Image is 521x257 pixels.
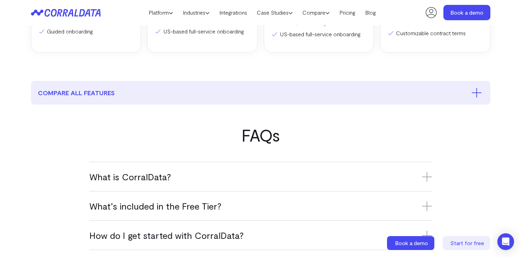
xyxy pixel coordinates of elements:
[38,27,134,36] li: Guided onboarding
[155,27,250,36] li: US-based full-service onboarding
[450,240,484,246] span: Start for free
[89,200,432,212] h3: What’s included in the Free Tier?
[89,229,432,241] h3: How do I get started with CorralData?
[271,30,367,38] li: US-based full-service onboarding
[443,5,490,20] a: Book a demo
[31,126,490,144] h2: FAQs
[298,7,334,18] a: Compare
[387,236,436,250] a: Book a demo
[443,236,491,250] a: Start for free
[252,7,298,18] a: Case Studies
[144,7,178,18] a: Platform
[360,7,381,18] a: Blog
[387,29,483,37] li: Customizable contract terms
[31,81,490,105] button: compare all features
[89,171,432,182] h3: What is CorralData?
[395,240,428,246] span: Book a demo
[214,7,252,18] a: Integrations
[178,7,214,18] a: Industries
[334,7,360,18] a: Pricing
[497,233,514,250] div: Open Intercom Messenger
